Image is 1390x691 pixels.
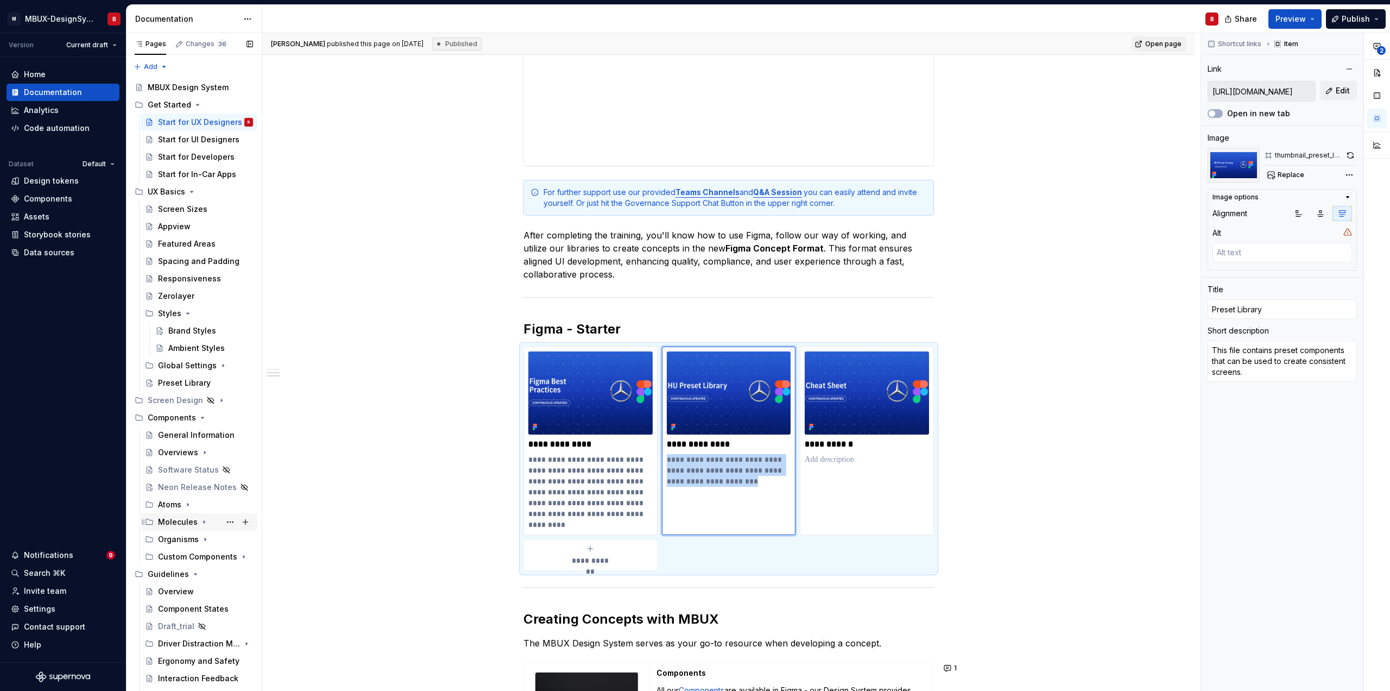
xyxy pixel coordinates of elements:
[24,193,72,204] div: Components
[158,656,239,667] div: Ergonomy and Safety
[141,652,257,670] a: Ergonomy and Safety
[148,99,191,110] div: Get Started
[158,551,237,562] div: Custom Components
[271,40,424,48] span: published this page on [DATE]
[9,160,34,168] div: Dataset
[1208,325,1269,336] div: Short description
[8,12,21,26] div: M
[1219,9,1264,29] button: Share
[1208,133,1229,143] div: Image
[141,200,257,218] a: Screen Sizes
[7,66,119,83] a: Home
[1204,36,1266,52] button: Shortcut links
[9,41,34,49] div: Version
[141,618,257,635] a: Draft_trial
[141,148,257,166] a: Start for Developers
[141,513,257,531] div: Molecules
[148,395,203,406] div: Screen Design
[7,190,119,208] a: Components
[1278,171,1304,179] span: Replace
[36,671,90,682] svg: Supernova Logo
[141,131,257,148] a: Start for UI Designers
[7,600,119,618] a: Settings
[158,378,211,388] div: Preset Library
[805,351,929,434] img: 61eb7678-4466-49fb-83fa-c4e779e7dd03.png
[7,226,119,243] a: Storybook stories
[78,156,119,172] button: Default
[2,7,124,30] button: MMBUX-DesignSystemB
[7,84,119,101] a: Documentation
[217,40,228,48] span: 36
[523,229,934,281] p: After completing the training, you'll know how to use Figma, follow our way of working, and utili...
[753,187,802,197] a: Q&A Session
[148,412,196,423] div: Components
[151,340,257,357] a: Ambient Styles
[7,546,119,564] button: Notifications9
[158,256,239,267] div: Spacing and Padding
[158,291,194,301] div: Zerolayer
[158,638,240,649] div: Driver Distraction Mitigation
[7,582,119,600] a: Invite team
[158,117,242,128] div: Start for UX Designers
[141,374,257,392] a: Preset Library
[130,79,257,96] a: MBUX Design System
[158,221,191,232] div: Appview
[141,670,257,687] a: Interaction Feedback
[24,175,79,186] div: Design tokens
[1227,108,1290,119] label: Open in new tab
[130,183,257,200] div: UX Basics
[271,40,325,48] span: [PERSON_NAME]
[523,637,934,650] p: The MBUX Design System serves as your go-to resource when developing a concept.
[24,69,46,80] div: Home
[7,120,119,137] a: Code automation
[151,322,257,340] a: Brand Styles
[1336,85,1350,96] span: Edit
[24,105,59,116] div: Analytics
[24,87,82,98] div: Documentation
[24,123,90,134] div: Code automation
[141,496,257,513] div: Atoms
[24,550,73,561] div: Notifications
[83,160,106,168] span: Default
[1342,14,1370,24] span: Publish
[528,351,653,434] img: 5df3f7d8-2fe5-45d2-a227-ff1eda8bdc0e.png
[523,321,621,337] strong: Figma - Starter
[141,548,257,566] div: Custom Components
[7,564,119,582] button: Search ⌘K
[1268,9,1322,29] button: Preview
[1320,81,1357,100] button: Edit
[1210,15,1214,23] div: B
[7,636,119,654] button: Help
[141,583,257,600] a: Overview
[141,270,257,287] a: Responsiveness
[106,551,115,560] span: 9
[675,187,740,197] a: Teams Channels
[158,586,194,597] div: Overview
[135,14,238,24] div: Documentation
[7,618,119,636] button: Contact support
[148,82,229,93] div: MBUX Design System
[112,15,116,23] div: B
[141,166,257,183] a: Start for In-Car Apps
[135,40,166,48] div: Pages
[158,430,235,441] div: General Information
[158,621,194,632] div: Draft_trial
[158,204,207,215] div: Screen Sizes
[1208,148,1260,183] img: c94e07be-8394-4d86-8123-0d9a98a4ba6c.png
[141,426,257,444] a: General Information
[24,247,74,258] div: Data sources
[1212,193,1259,202] div: Image options
[1132,36,1186,52] a: Open page
[141,444,257,461] a: Overviews
[130,409,257,426] div: Components
[141,287,257,305] a: Zerolayer
[158,517,198,527] div: Molecules
[141,357,257,374] div: Global Settings
[130,566,257,583] div: Guidelines
[141,531,257,548] div: Organisms
[667,351,791,434] img: c94e07be-8394-4d86-8123-0d9a98a4ba6c.png
[656,668,706,677] strong: Components
[7,172,119,190] a: Design tokens
[186,40,228,48] div: Changes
